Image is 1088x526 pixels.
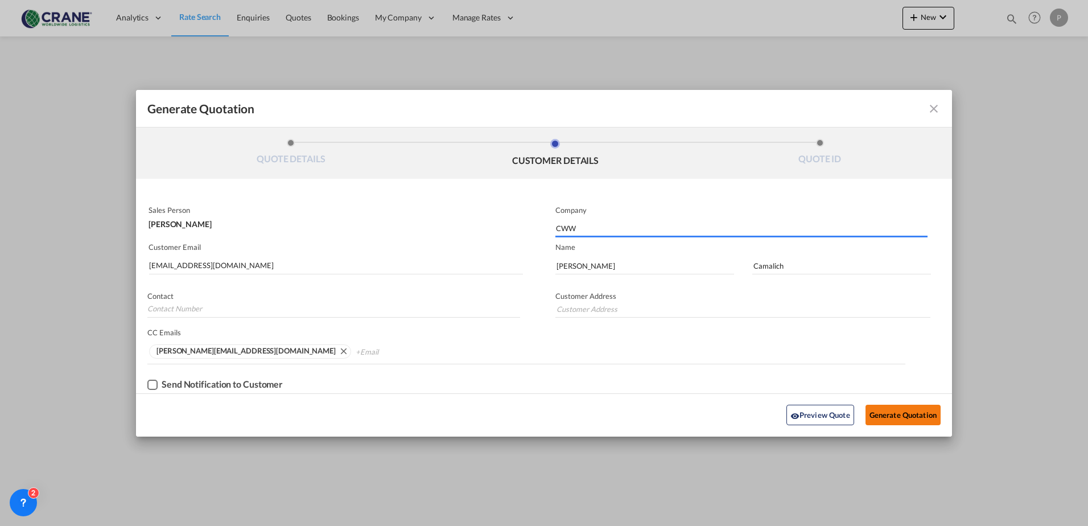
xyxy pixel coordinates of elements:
[147,301,520,318] input: Contact Number
[149,215,520,228] div: [PERSON_NAME]
[556,220,928,237] input: Company Name
[156,345,338,357] div: paolo.camalich@craneww.com. Press delete to remove this chip.
[136,90,952,437] md-dialog: Generate QuotationQUOTE ...
[555,301,930,318] input: Customer Address
[927,102,941,116] md-icon: icon-close fg-AAA8AD cursor m-0
[147,101,254,116] span: Generate Quotation
[687,139,952,170] li: QUOTE ID
[786,405,854,425] button: icon-eyePreview Quote
[333,345,351,356] button: Remove paolo.camalich@craneww.com
[147,328,905,337] p: CC Emails
[149,257,523,274] input: Search by Customer Name/Email Id/Company
[147,379,283,391] md-checkbox: Checkbox No Ink
[147,342,905,364] md-chips-wrap: Chips container. Use arrow keys to select chips.
[555,291,616,301] span: Customer Address
[555,206,928,215] p: Company
[555,243,952,252] p: Name
[866,405,941,425] button: Generate Quotation
[156,346,336,355] strong: [PERSON_NAME][EMAIL_ADDRESS][DOMAIN_NAME]
[149,206,520,215] p: Sales Person
[159,139,423,170] li: QUOTE DETAILS
[162,379,283,389] div: Send Notification to Customer
[149,243,523,252] p: Customer Email
[752,257,931,274] input: Last Name
[555,257,734,274] input: First Name
[790,412,799,421] md-icon: icon-eye
[423,139,688,170] li: CUSTOMER DETAILS
[147,291,520,301] p: Contact
[356,343,441,361] input: Chips input.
